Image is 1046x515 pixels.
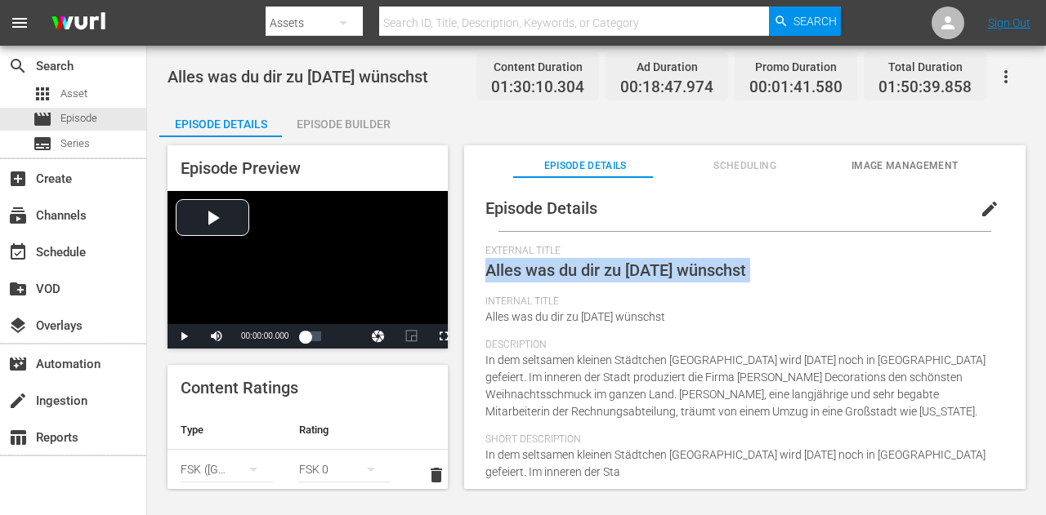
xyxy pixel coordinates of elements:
div: Promo Duration [749,55,843,78]
button: delete [417,455,456,495]
button: edit [970,189,1009,229]
span: Episode Preview [181,158,301,178]
span: Channels [8,206,28,225]
span: Asset [33,84,52,104]
span: Scheduling [673,158,817,175]
span: Internal Title [485,295,996,309]
div: Ad Duration [620,55,713,78]
span: Schedule [8,242,28,262]
span: In dem seltsamen kleinen Städtchen [GEOGRAPHIC_DATA] wird [DATE] noch in [GEOGRAPHIC_DATA] gefeie... [485,448,986,478]
button: Mute [200,324,233,349]
th: Rating [286,411,405,450]
div: Video Player [168,191,448,349]
img: ans4CAIJ8jUAAAAAAAAAAAAAAAAAAAAAAAAgQb4GAAAAAAAAAAAAAAAAAAAAAAAAJMjXAAAAAAAAAAAAAAAAAAAAAAAAgAT5G... [39,4,118,42]
span: Episode Details [485,198,597,218]
span: Series [33,134,52,153]
a: Sign Out [988,16,1030,29]
table: simple table [168,411,448,500]
div: FSK 0 [299,446,391,492]
span: Series [60,135,90,152]
span: delete [427,465,446,485]
span: Overlays [8,316,28,335]
span: 00:00:00.000 [241,331,288,340]
span: Alles was du dir zu [DATE] wünschst [485,310,665,323]
span: In dem seltsamen kleinen Städtchen [GEOGRAPHIC_DATA] wird [DATE] noch in [GEOGRAPHIC_DATA] gefeie... [485,353,986,418]
span: Image Management [833,158,977,175]
span: Search [8,56,28,76]
div: FSK ([GEOGRAPHIC_DATA]) [181,446,273,492]
span: Short Description [485,433,996,446]
span: Automation [8,354,28,374]
div: Episode Builder [282,104,405,144]
div: Total Duration [878,55,972,78]
div: Episode Details [159,104,282,144]
span: VOD [8,279,28,299]
button: Episode Details [159,104,282,137]
span: Create [8,169,28,189]
span: Search [793,7,837,36]
button: Search [769,7,841,36]
span: 00:01:41.580 [749,78,843,97]
span: edit [980,199,999,219]
span: Alles was du dir zu [DATE] wünschst [168,67,428,87]
span: Content Ratings [181,378,298,397]
div: Content Duration [491,55,584,78]
span: External Title [485,245,996,258]
button: Episode Builder [282,104,405,137]
span: Reports [8,428,28,447]
button: Jump To Time [362,324,395,349]
span: Episode Details [513,158,657,175]
button: Picture-in-Picture [395,324,427,349]
button: Fullscreen [427,324,460,349]
span: 01:30:10.304 [491,78,584,97]
div: Progress Bar [305,331,321,341]
th: Type [168,411,286,450]
span: 01:50:39.858 [878,78,972,97]
span: Description [485,339,996,352]
span: Asset [60,86,87,102]
span: Episode [33,109,52,129]
span: Episode [60,110,97,127]
span: menu [10,13,29,33]
span: Alles was du dir zu [DATE] wünschst [485,260,746,280]
span: Ingestion [8,391,28,411]
span: 00:18:47.974 [620,78,713,97]
button: Play [168,324,200,349]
